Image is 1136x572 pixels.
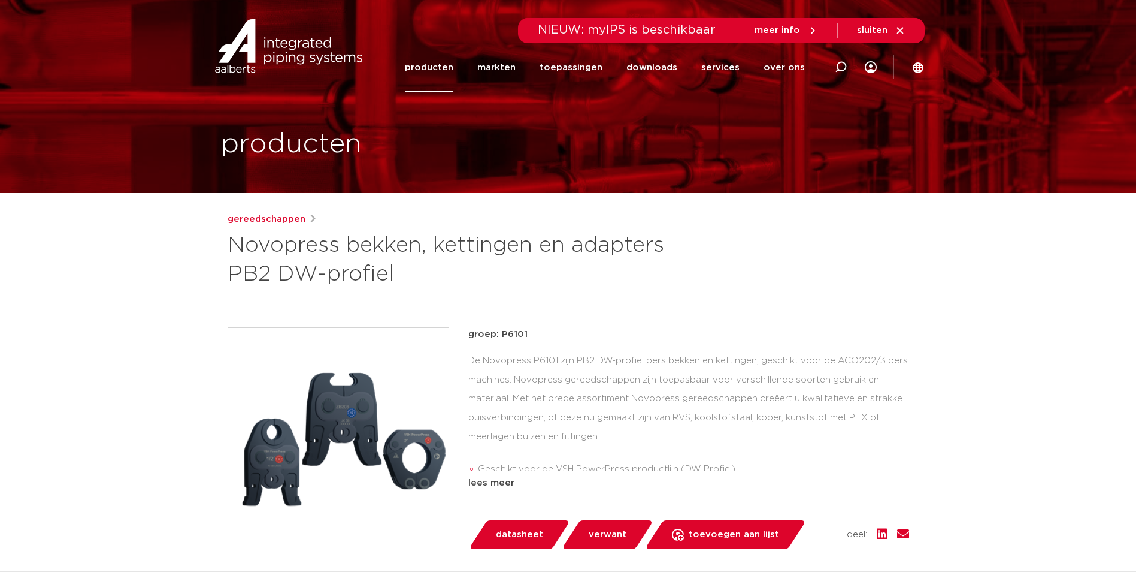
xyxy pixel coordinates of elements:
h1: producten [221,125,362,164]
a: gereedschappen [228,212,305,227]
a: producten [405,43,453,92]
a: toepassingen [540,43,602,92]
p: groep: P6101 [468,327,909,342]
a: services [701,43,740,92]
nav: Menu [405,43,805,92]
a: sluiten [857,25,905,36]
span: deel: [847,528,867,542]
li: Geschikt voor de VSH PowerPress productlijn (DW-Profiel) [478,460,909,479]
a: meer info [755,25,818,36]
a: downloads [626,43,677,92]
span: meer info [755,26,800,35]
div: De Novopress P6101 zijn PB2 DW-profiel pers bekken en kettingen, geschikt voor de ACO202/3 pers m... [468,351,909,471]
span: sluiten [857,26,887,35]
a: verwant [561,520,653,549]
a: over ons [764,43,805,92]
div: lees meer [468,476,909,490]
div: my IPS [865,43,877,92]
a: markten [477,43,516,92]
h1: Novopress bekken, kettingen en adapters PB2 DW-profiel [228,231,677,289]
span: toevoegen aan lijst [689,525,779,544]
img: Product Image for Novopress bekken, kettingen en adapters PB2 DW-profiel [228,328,449,549]
span: datasheet [496,525,543,544]
a: datasheet [468,520,570,549]
span: verwant [589,525,626,544]
span: NIEUW: myIPS is beschikbaar [538,24,716,36]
